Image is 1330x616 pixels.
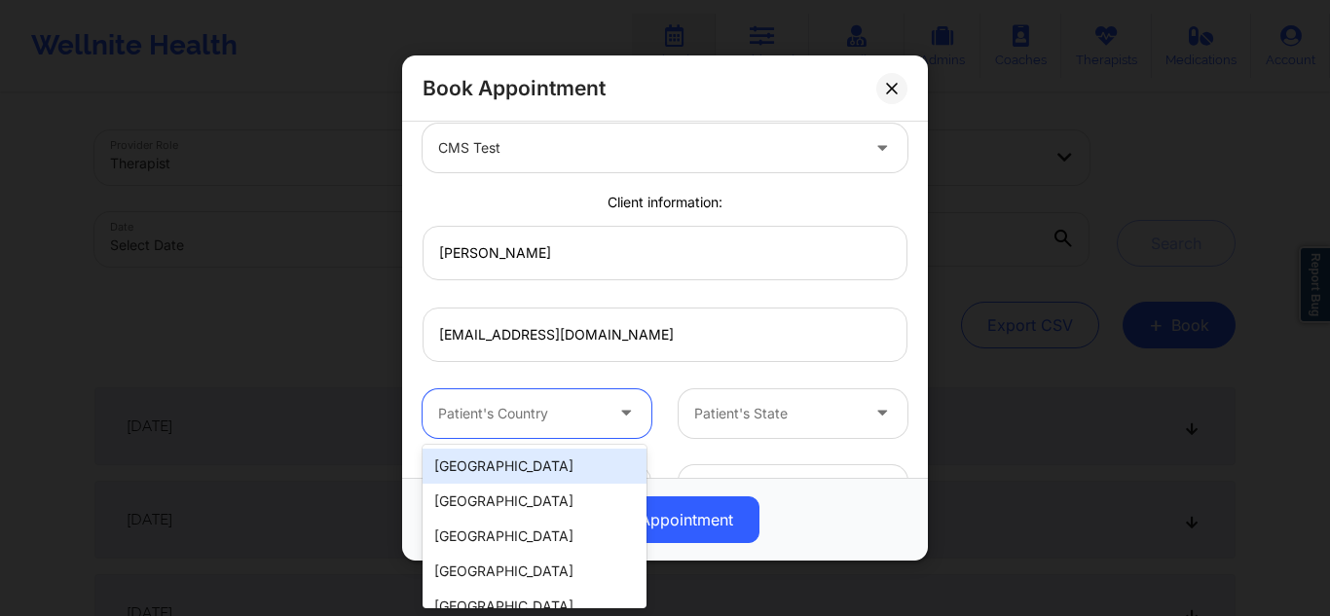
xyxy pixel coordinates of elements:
h2: Book Appointment [423,75,606,101]
div: [GEOGRAPHIC_DATA] [423,554,647,589]
div: CMS Test [438,124,859,172]
button: Book Appointment [571,496,759,543]
div: [GEOGRAPHIC_DATA] [423,484,647,519]
input: Patient's Email [423,307,907,361]
div: america/new_york [694,464,859,513]
div: Client information: [409,193,921,212]
input: Patient's Name [423,225,907,279]
div: [GEOGRAPHIC_DATA] [423,449,647,484]
div: [GEOGRAPHIC_DATA] [423,519,647,554]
